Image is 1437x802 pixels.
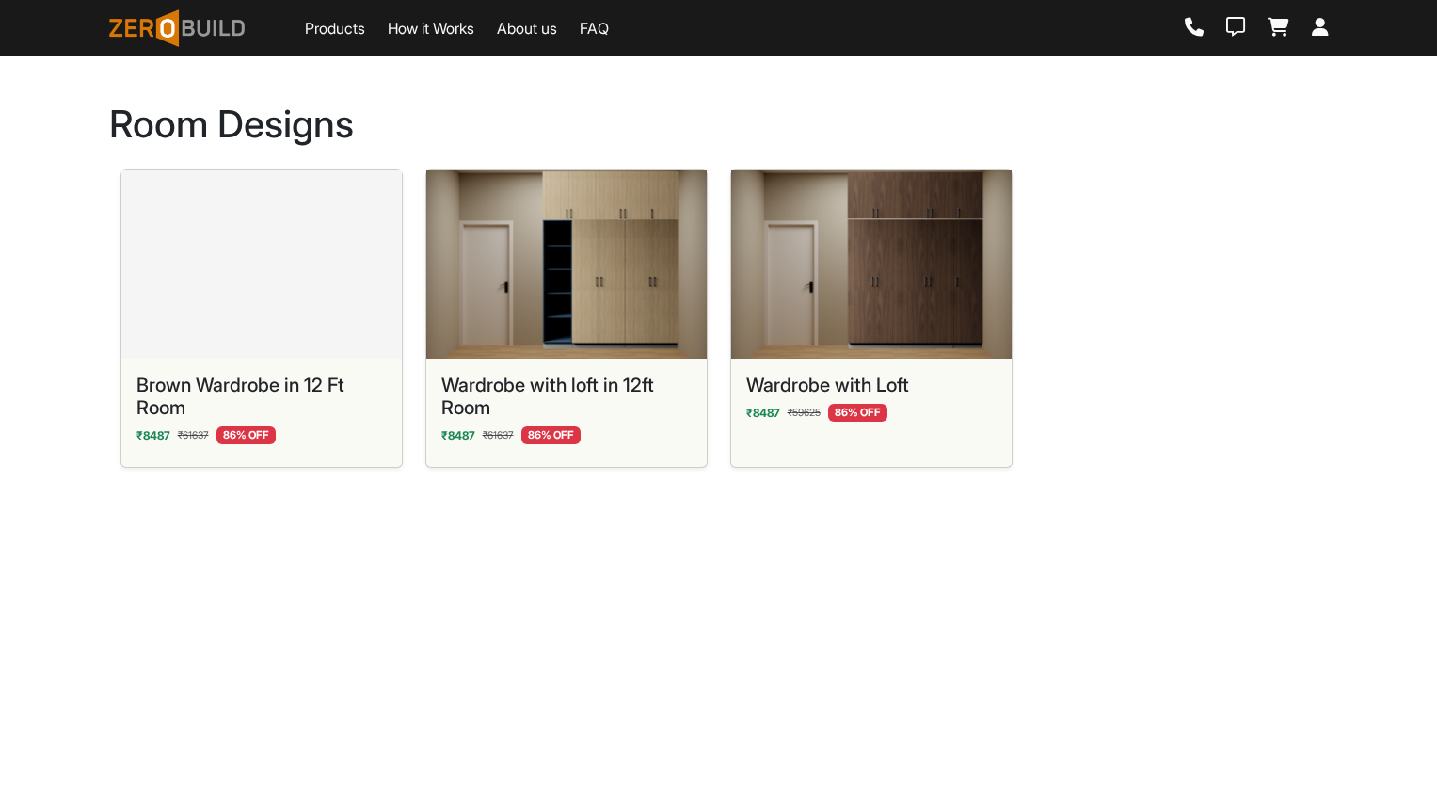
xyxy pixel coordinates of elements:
[483,428,514,443] span: ₹ 61637
[136,427,170,444] span: ₹ 8487
[305,17,365,40] a: Products
[441,374,692,419] h5: Wardrobe with loft in 12ft Room
[746,405,780,422] span: ₹ 8487
[1312,18,1329,39] a: Login
[109,102,1329,147] h1: Room Designs
[441,427,475,444] span: ₹ 8487
[788,406,821,421] span: ₹ 59625
[178,428,209,443] span: ₹ 61637
[521,426,582,444] span: 86 % OFF
[216,426,277,444] span: 86 % OFF
[580,17,609,40] a: FAQ
[497,17,557,40] a: About us
[109,9,246,47] img: ZeroBuild logo
[426,170,707,359] img: Wardrobe with loft in 12ft Room
[121,170,402,359] img: Brown Wardrobe in 12 Ft Room
[746,374,997,396] h5: Wardrobe with Loft
[388,17,474,40] a: How it Works
[828,404,888,422] span: 86 % OFF
[731,170,1012,359] img: Wardrobe with Loft
[136,374,387,419] h5: Brown Wardrobe in 12 Ft Room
